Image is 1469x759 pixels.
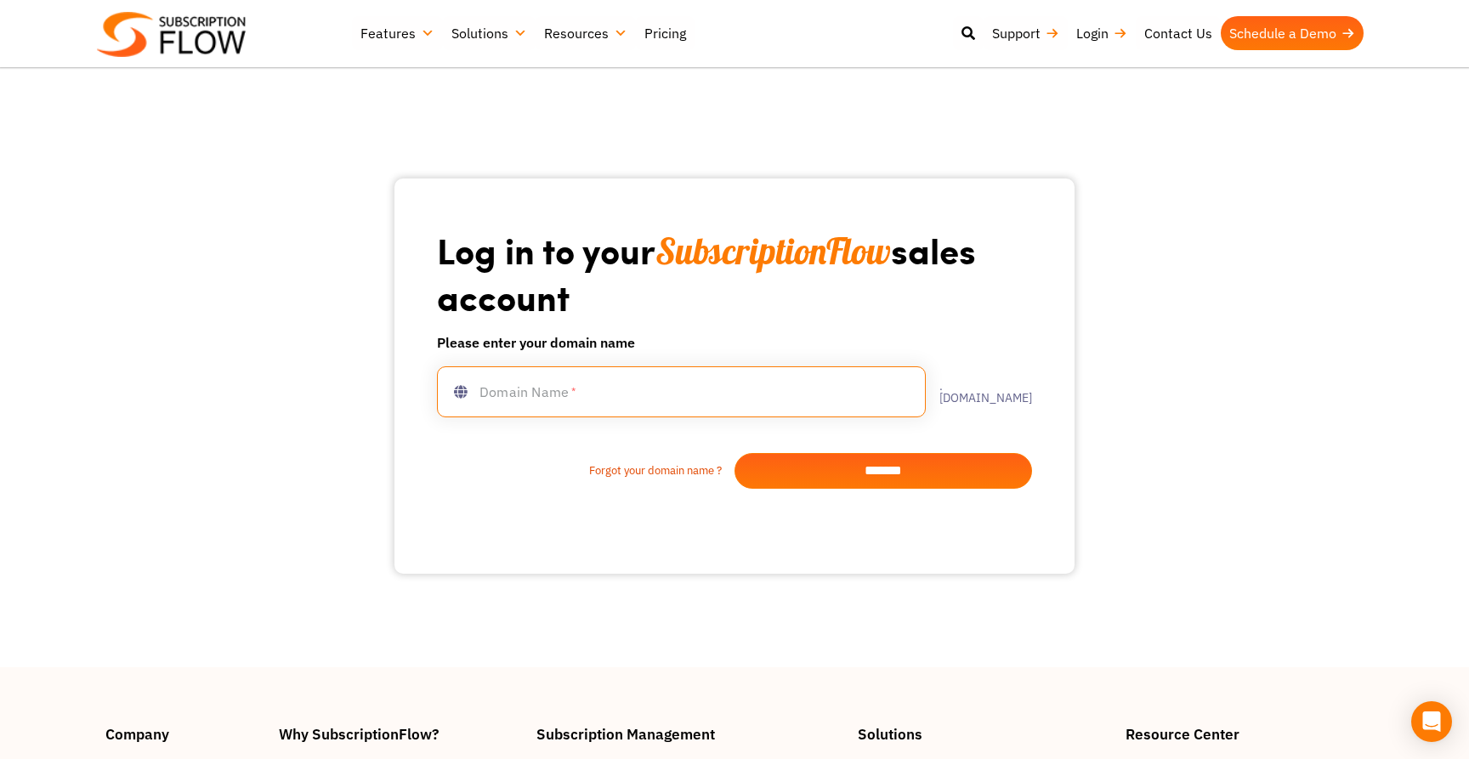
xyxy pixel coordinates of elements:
a: Features [352,16,443,50]
h1: Log in to your sales account [437,228,1032,319]
h4: Why SubscriptionFlow? [279,727,520,741]
a: Contact Us [1136,16,1221,50]
a: Schedule a Demo [1221,16,1364,50]
h4: Solutions [858,727,1109,741]
a: Forgot your domain name ? [437,462,734,479]
h4: Subscription Management [536,727,841,741]
label: .[DOMAIN_NAME] [926,380,1032,404]
div: Open Intercom Messenger [1411,701,1452,742]
h6: Please enter your domain name [437,332,1032,353]
a: Login [1068,16,1136,50]
h4: Company [105,727,262,741]
a: Support [984,16,1068,50]
a: Solutions [443,16,536,50]
a: Resources [536,16,636,50]
h4: Resource Center [1126,727,1364,741]
a: Pricing [636,16,695,50]
img: Subscriptionflow [97,12,246,57]
span: SubscriptionFlow [655,229,891,274]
